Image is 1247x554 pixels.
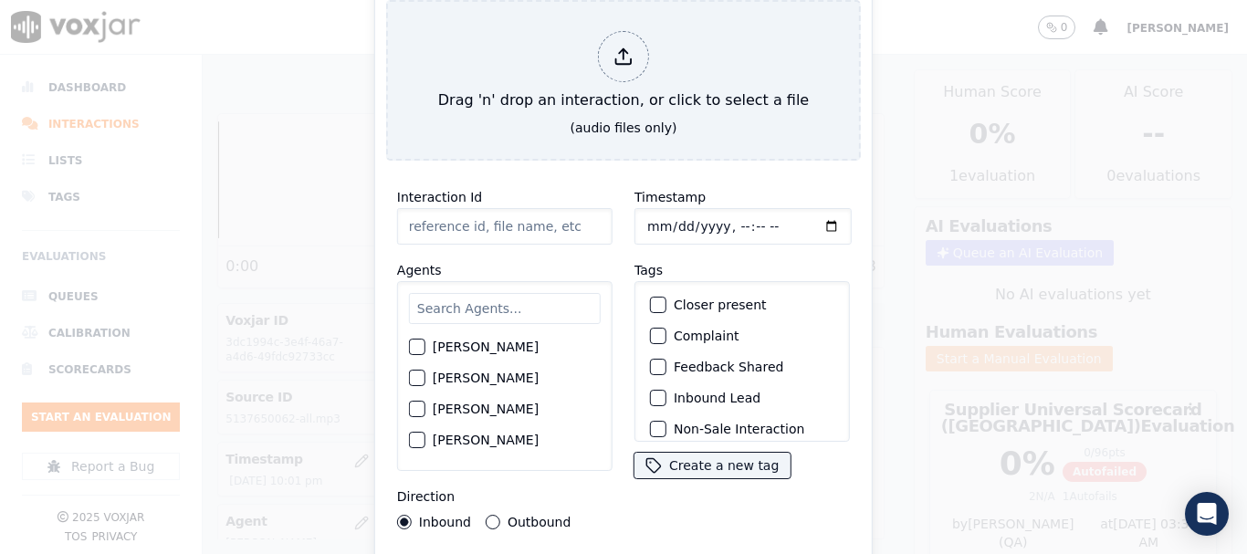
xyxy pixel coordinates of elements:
[508,516,571,528] label: Outbound
[674,361,783,373] label: Feedback Shared
[634,263,663,277] label: Tags
[397,263,442,277] label: Agents
[433,371,539,384] label: [PERSON_NAME]
[409,293,601,324] input: Search Agents...
[674,392,760,404] label: Inbound Lead
[571,119,677,137] div: (audio files only)
[433,402,539,415] label: [PERSON_NAME]
[634,190,706,204] label: Timestamp
[634,453,790,478] button: Create a new tag
[433,340,539,353] label: [PERSON_NAME]
[433,434,539,446] label: [PERSON_NAME]
[674,423,804,435] label: Non-Sale Interaction
[431,24,816,119] div: Drag 'n' drop an interaction, or click to select a file
[419,516,471,528] label: Inbound
[397,190,482,204] label: Interaction Id
[674,298,767,311] label: Closer present
[674,329,739,342] label: Complaint
[1185,492,1229,536] div: Open Intercom Messenger
[397,489,455,504] label: Direction
[397,208,613,245] input: reference id, file name, etc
